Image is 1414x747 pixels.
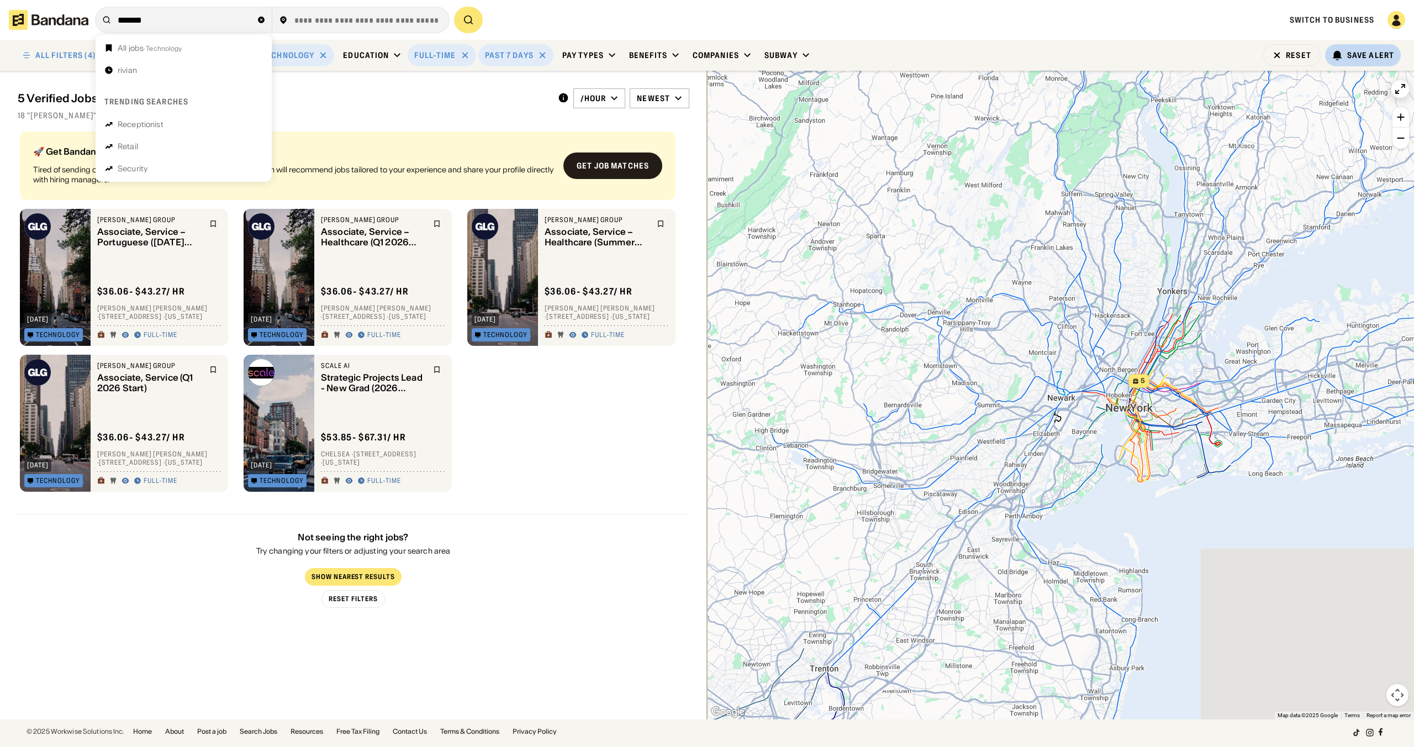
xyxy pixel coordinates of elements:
span: 5 [1141,376,1145,386]
div: Show Nearest Results [312,574,395,581]
a: About [165,728,184,735]
div: $ 36.06 - $43.27 / hr [321,286,409,297]
div: Past 7 days [485,50,534,60]
div: Full-time [367,477,401,486]
span: · Technology [144,44,182,52]
div: Companies [693,50,739,60]
div: Security [118,165,148,172]
div: [DATE] [27,462,49,469]
a: Open this area in Google Maps (opens a new window) [710,705,746,719]
div: Technology [36,477,80,484]
div: Education [343,50,389,60]
div: Technology [483,332,527,338]
span: Map data ©2025 Google [1278,712,1338,718]
a: Terms (opens in new tab) [1344,712,1360,718]
div: 18 "[PERSON_NAME]" jobs on [DOMAIN_NAME] [18,111,689,120]
a: Resources [291,728,323,735]
div: Save Alert [1347,50,1394,60]
div: [PERSON_NAME] Group [97,215,203,224]
div: Strategic Projects Lead - New Grad (2026 Season) [321,372,426,393]
div: Associate, Service (Q1 2026 Start) [97,372,203,393]
a: Home [133,728,152,735]
div: Full-time [414,50,456,60]
img: Google [710,705,746,719]
div: 🚀 Get Bandana Matched (100% Free) [33,147,555,156]
div: Reset Filters [329,596,377,603]
div: ALL FILTERS (4) [35,51,96,59]
div: $ 53.85 - $67.31 / hr [321,432,406,443]
div: Subway [764,50,798,60]
div: [PERSON_NAME] [PERSON_NAME] · [STREET_ADDRESS] · [US_STATE] [97,450,221,467]
div: [PERSON_NAME] [PERSON_NAME] · [STREET_ADDRESS] · [US_STATE] [97,304,221,321]
div: Newest [637,93,670,103]
div: Trending searches [104,97,188,107]
div: $ 36.06 - $43.27 / hr [97,432,185,443]
div: [PERSON_NAME] [PERSON_NAME] · [STREET_ADDRESS] · [US_STATE] [545,304,669,321]
div: Associate, Service – Healthcare (Summer 2026 Start) [545,227,650,248]
a: Report a map error [1366,712,1411,718]
div: grid [18,127,689,719]
div: Not seeing the right jobs? [256,532,451,543]
a: All jobs· Technology [100,39,267,57]
div: Pay Types [562,50,604,60]
div: All jobs [118,44,182,52]
div: Retail [118,143,138,150]
div: [DATE] [251,462,272,469]
div: rivian [118,66,137,74]
img: Gerson Lehrman Group logo [248,213,275,240]
img: Scale AI logo [248,359,275,386]
a: Switch to Business [1290,15,1374,25]
a: Contact Us [393,728,427,735]
div: Chelsea · [STREET_ADDRESS] · [US_STATE] [321,450,445,467]
div: [PERSON_NAME] [PERSON_NAME] · [STREET_ADDRESS] · [US_STATE] [321,304,445,321]
div: Technology [260,332,304,338]
a: Privacy Policy [513,728,557,735]
div: Get job matches [577,162,649,170]
div: Benefits [629,50,667,60]
img: Gerson Lehrman Group logo [24,359,51,386]
img: Gerson Lehrman Group logo [472,213,498,240]
div: Associate, Service – Portuguese ([DATE] Start) [97,227,203,248]
div: Scale AI [321,361,426,370]
div: © 2025 Workwise Solutions Inc. [27,728,124,735]
div: $ 36.06 - $43.27 / hr [97,286,185,297]
div: $ 36.06 - $43.27 / hr [545,286,632,297]
div: Full-time [144,331,177,340]
div: Technology [261,50,314,60]
a: Free Tax Filing [336,728,379,735]
img: Gerson Lehrman Group logo [24,213,51,240]
div: [PERSON_NAME] Group [97,361,203,370]
img: Bandana logotype [9,10,88,30]
div: /hour [581,93,606,103]
div: Technology [36,332,80,338]
div: [DATE] [27,316,49,323]
div: [DATE] [474,316,496,323]
a: Search Jobs [240,728,277,735]
button: Map camera controls [1386,684,1408,706]
div: Technology [260,477,304,484]
div: Reset [1286,51,1311,59]
div: [PERSON_NAME] Group [321,215,426,224]
div: Tired of sending out endless job applications? Bandana Match Team will recommend jobs tailored to... [33,165,555,185]
div: Full-time [591,331,625,340]
a: Terms & Conditions [440,728,499,735]
a: Post a job [197,728,226,735]
div: Try changing your filters or adjusting your search area [256,548,451,555]
div: Associate, Service – Healthcare (Q1 2026 Start) [321,227,426,248]
div: [DATE] [251,316,272,323]
div: [PERSON_NAME] Group [545,215,650,224]
div: Receptionist [118,120,163,128]
div: Full-time [144,477,177,486]
div: Full-time [367,331,401,340]
div: 5 Verified Jobs [18,92,549,105]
